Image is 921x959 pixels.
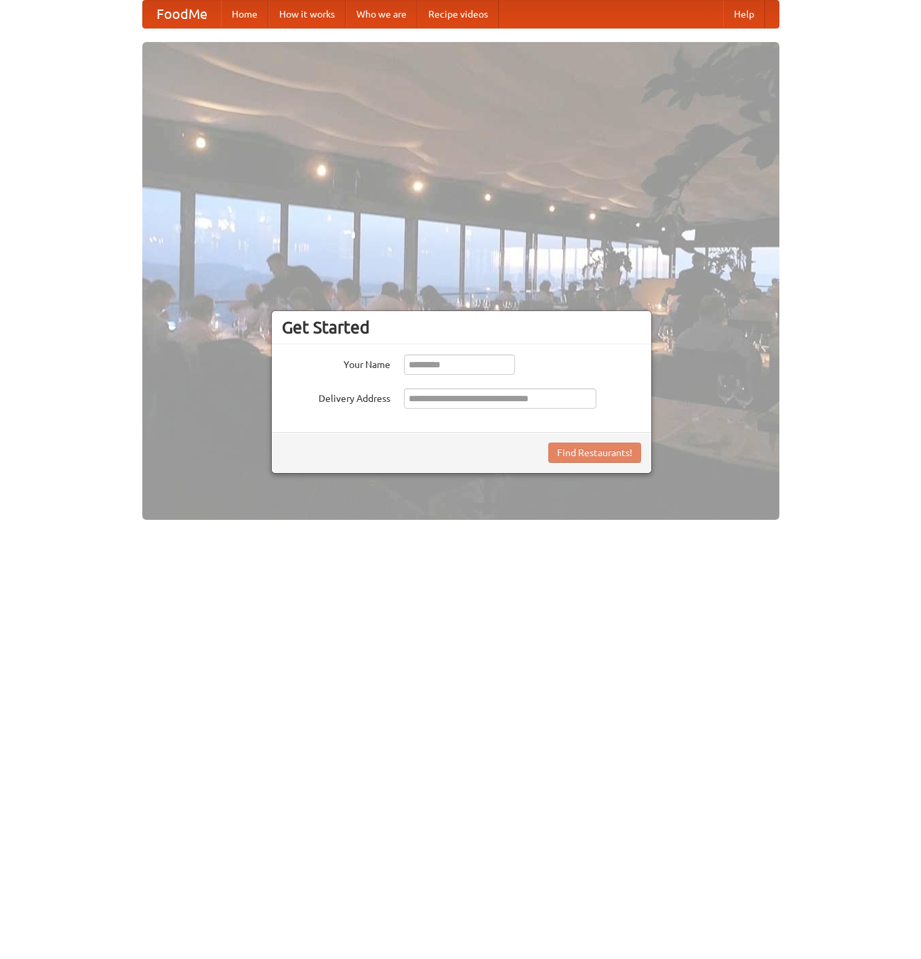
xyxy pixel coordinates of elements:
[723,1,765,28] a: Help
[282,354,390,371] label: Your Name
[143,1,221,28] a: FoodMe
[221,1,268,28] a: Home
[282,388,390,405] label: Delivery Address
[282,317,641,338] h3: Get Started
[268,1,346,28] a: How it works
[548,443,641,463] button: Find Restaurants!
[346,1,417,28] a: Who we are
[417,1,499,28] a: Recipe videos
